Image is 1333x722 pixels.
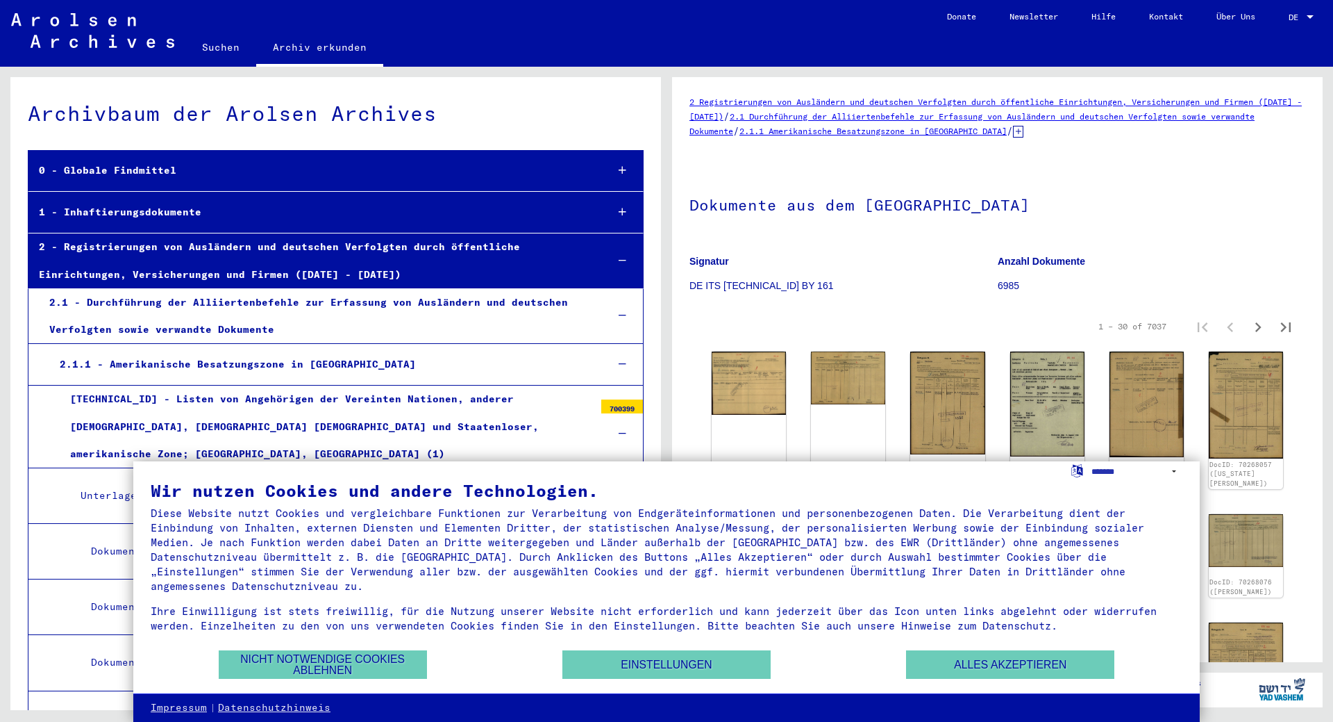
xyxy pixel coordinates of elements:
div: 2.1 - Durchführung der Alliiertenbefehle zur Erfassung von Ausländern und deutschen Verfolgten so... [39,289,596,343]
button: Next page [1244,313,1272,341]
div: Dokumente aus dem Landkreis [GEOGRAPHIC_DATA] [81,649,594,676]
img: 001.jpg [1010,352,1084,457]
select: Sprache auswählen [1091,461,1182,482]
div: [TECHNICAL_ID] - Listen von Angehörigen der Vereinten Nationen, anderer [DEMOGRAPHIC_DATA], [DEMO... [60,386,594,468]
label: Sprache auswählen [1070,463,1084,477]
span: / [723,110,730,122]
a: 2.1 Durchführung der Alliiertenbefehle zur Erfassung von Ausländern und deutschen Verfolgten sowi... [689,111,1255,136]
img: 001.jpg [1209,514,1283,568]
img: 001.jpg [910,352,984,454]
img: 001.jpg [712,352,786,415]
img: yv_logo.png [1256,672,1308,707]
img: 001.jpg [1109,352,1184,457]
div: Diese Website nutzt Cookies und vergleichbare Funktionen zur Verarbeitung von Endgeräteinformatio... [151,506,1182,593]
div: Dokumente aus dem [GEOGRAPHIC_DATA] [81,593,594,621]
img: Arolsen_neg.svg [11,13,174,48]
div: 1 - Inhaftierungsdokumente [28,199,596,226]
div: 1 – 30 of 7037 [1098,320,1166,333]
a: Archiv erkunden [256,31,383,67]
span: / [1007,124,1013,137]
p: DE ITS [TECHNICAL_ID] BY 161 [689,279,997,293]
img: 001.jpg [811,352,885,404]
div: 700399 [601,400,643,413]
img: 001.jpg [1209,352,1283,459]
div: Wir nutzen Cookies und andere Technologien. [151,482,1182,499]
div: Archivbaum der Arolsen Archives [28,98,644,129]
a: Datenschutzhinweis [218,701,330,715]
a: Suchen [185,31,256,64]
span: DE [1289,13,1304,22]
div: 2 - Registrierungen von Ausländern und deutschen Verfolgten durch öffentliche Einrichtungen, Vers... [28,233,596,288]
div: Dokumente aus dem [GEOGRAPHIC_DATA] [81,538,594,565]
button: Last page [1272,313,1300,341]
p: 6985 [998,279,1305,293]
h1: Dokumente aus dem [GEOGRAPHIC_DATA] [689,173,1305,234]
button: Einstellungen [562,650,771,679]
b: Signatur [689,256,729,267]
b: Anzahl Dokumente [998,256,1085,267]
div: 2.1.1 - Amerikanische Besatzungszone in [GEOGRAPHIC_DATA] [49,351,596,378]
button: Previous page [1216,313,1244,341]
div: Ihre Einwilligung ist stets freiwillig, für die Nutzung unserer Website nicht erforderlich und ka... [151,604,1182,633]
a: 2.1.1 Amerikanische Besatzungszone in [GEOGRAPHIC_DATA] [739,126,1007,136]
a: 2 Registrierungen von Ausländern und deutschen Verfolgten durch öffentliche Einrichtungen, Versic... [689,97,1302,122]
button: Alles akzeptieren [906,650,1114,679]
a: DocID: 70268057 ([US_STATE][PERSON_NAME]) [1209,461,1272,487]
button: Nicht notwendige Cookies ablehnen [219,650,427,679]
div: 0 - Globale Findmittel [28,157,596,184]
a: Impressum [151,701,207,715]
div: Unterlagen aus [GEOGRAPHIC_DATA] [70,482,594,509]
a: DocID: 70268076 ([PERSON_NAME]) [1209,578,1272,596]
button: First page [1189,313,1216,341]
span: / [733,124,739,137]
